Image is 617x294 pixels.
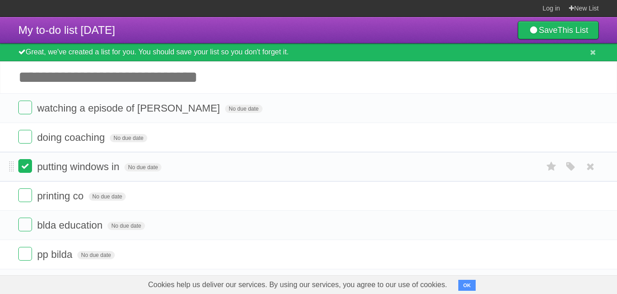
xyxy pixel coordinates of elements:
label: Done [18,159,32,173]
span: printing co [37,190,86,202]
label: Done [18,101,32,114]
span: watching a episode of [PERSON_NAME] [37,102,222,114]
span: No due date [110,134,147,142]
span: No due date [124,163,161,171]
span: blda education [37,219,105,231]
b: This List [558,26,588,35]
button: OK [458,280,476,291]
label: Done [18,130,32,144]
span: My to-do list [DATE] [18,24,115,36]
span: No due date [107,222,145,230]
a: SaveThis List [518,21,599,39]
span: No due date [89,192,126,201]
span: No due date [77,251,114,259]
label: Done [18,188,32,202]
label: Star task [543,159,560,174]
span: doing coaching [37,132,107,143]
span: putting windows in [37,161,122,172]
label: Done [18,218,32,231]
span: No due date [225,105,262,113]
label: Done [18,247,32,261]
span: Cookies help us deliver our services. By using our services, you agree to our use of cookies. [139,276,456,294]
span: pp bilda [37,249,75,260]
